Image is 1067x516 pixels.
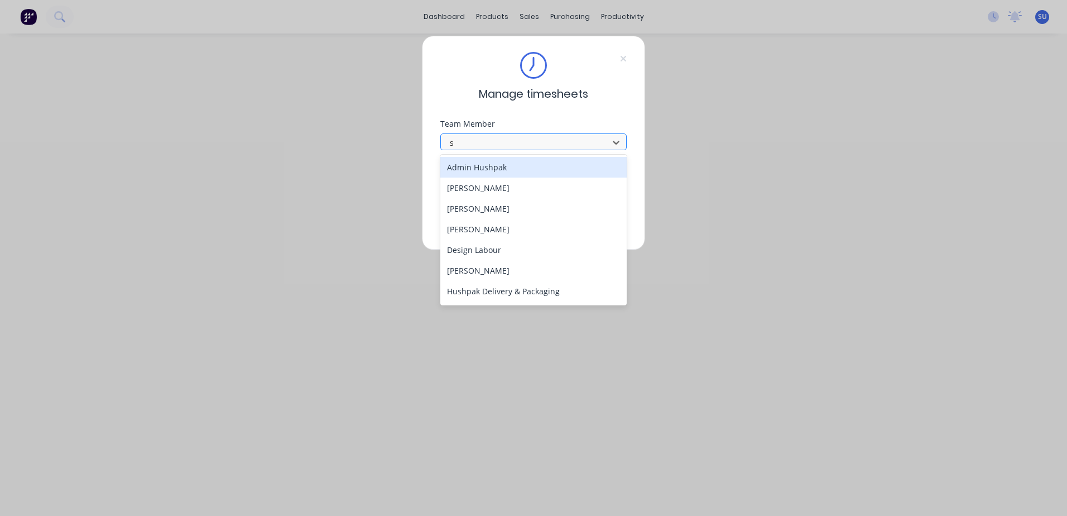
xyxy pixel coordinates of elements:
span: Manage timesheets [479,85,588,102]
div: [PERSON_NAME] [440,219,627,240]
div: [PERSON_NAME] [440,198,627,219]
div: Hushpak Powder Coating [440,302,627,322]
div: Hushpak Delivery & Packaging [440,281,627,302]
div: Admin Hushpak [440,157,627,178]
div: Team Member [440,120,627,128]
div: [PERSON_NAME] [440,260,627,281]
div: Design Labour [440,240,627,260]
div: [PERSON_NAME] [440,178,627,198]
